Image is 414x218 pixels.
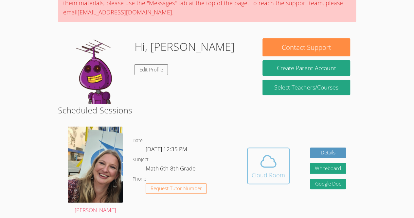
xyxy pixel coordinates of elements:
span: Request Tutor Number [151,186,202,191]
button: Create Parent Account [262,60,350,76]
img: default.png [64,38,129,104]
span: [DATE] 12:35 PM [146,145,187,153]
a: Google Doc [310,179,346,189]
button: Contact Support [262,38,350,56]
a: Details [310,148,346,158]
h2: Scheduled Sessions [58,104,356,116]
button: Whiteboard [310,163,346,174]
dd: Math 6th-8th Grade [146,164,197,175]
button: Cloud Room [247,148,290,184]
dt: Subject [133,156,149,164]
a: Select Teachers/Courses [262,80,350,95]
button: Request Tutor Number [146,183,207,194]
a: Edit Profile [135,64,168,75]
dt: Phone [133,175,146,183]
a: [PERSON_NAME] [68,127,123,215]
h1: Hi, [PERSON_NAME] [135,38,235,55]
img: sarah.png [68,127,123,203]
dt: Date [133,137,143,145]
div: Cloud Room [252,170,285,180]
